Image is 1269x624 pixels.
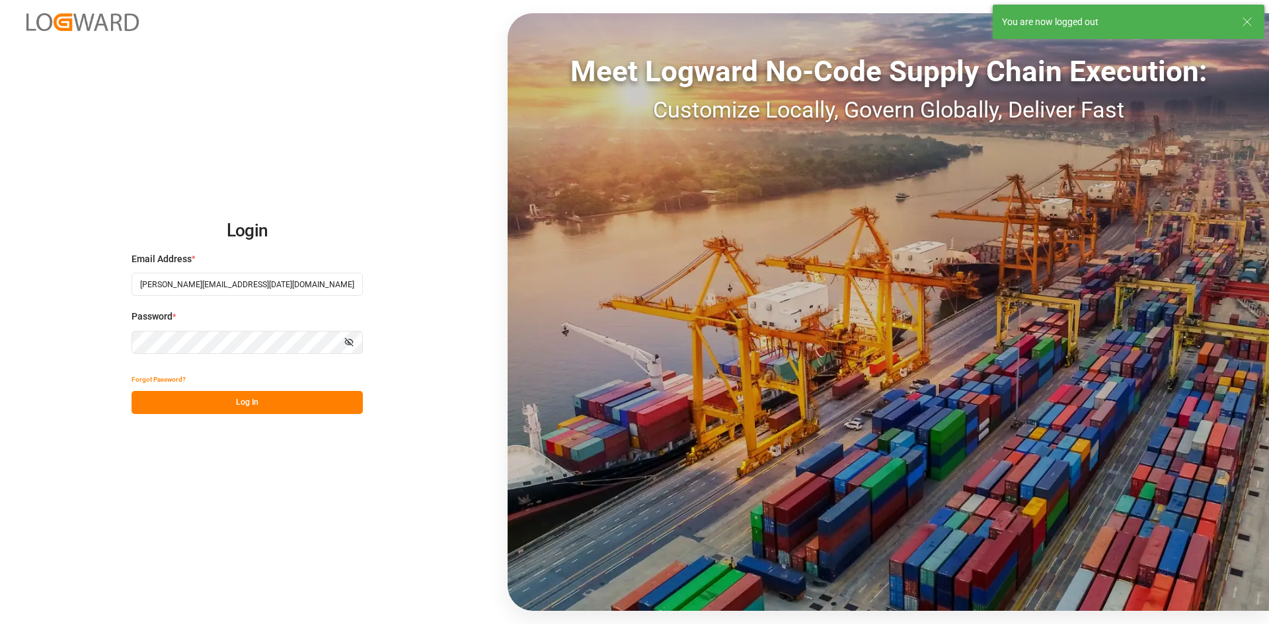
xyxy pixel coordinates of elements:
h2: Login [132,210,363,252]
span: Email Address [132,252,192,266]
div: You are now logged out [1002,15,1229,29]
button: Forgot Password? [132,368,186,391]
img: Logward_new_orange.png [26,13,139,31]
span: Password [132,310,173,324]
div: Meet Logward No-Code Supply Chain Execution: [508,50,1269,93]
div: Customize Locally, Govern Globally, Deliver Fast [508,93,1269,127]
input: Enter your email [132,273,363,296]
button: Log In [132,391,363,414]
